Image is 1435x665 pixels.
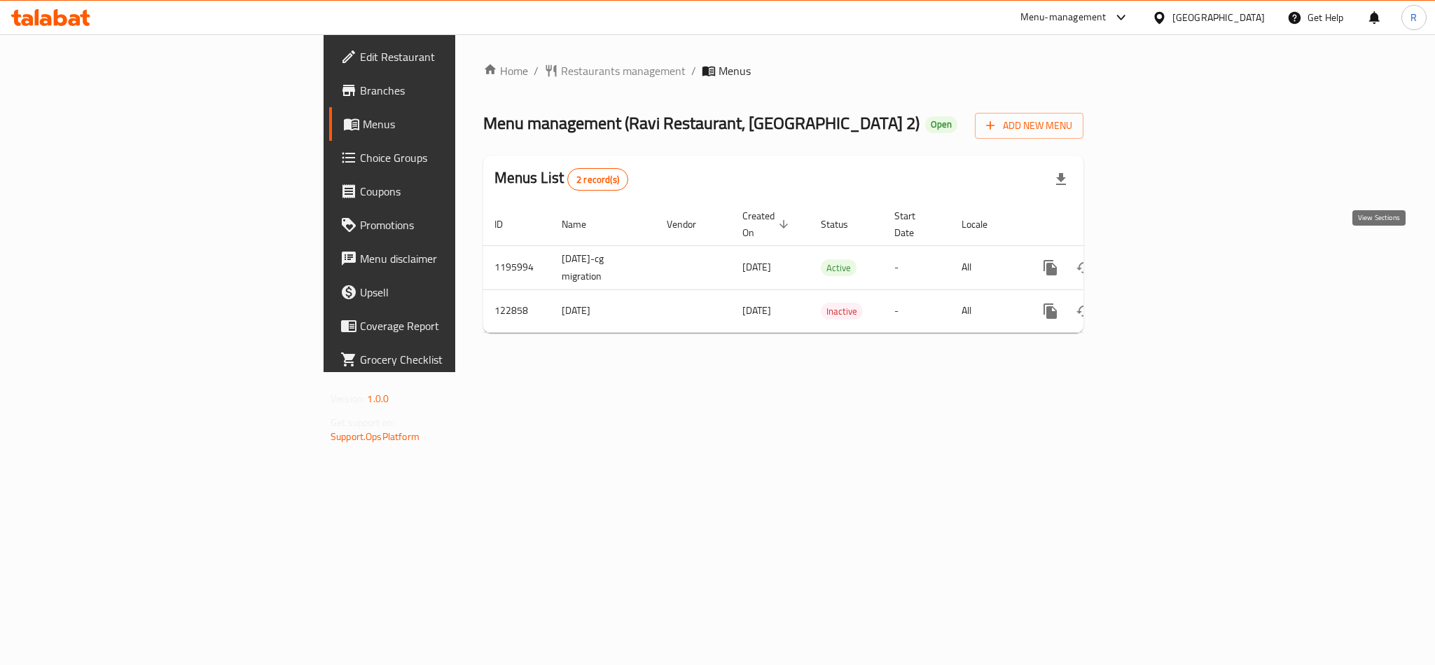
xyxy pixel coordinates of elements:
[329,242,563,275] a: Menu disclaimer
[360,48,552,65] span: Edit Restaurant
[360,317,552,334] span: Coverage Report
[331,413,395,432] span: Get support on:
[975,113,1083,139] button: Add New Menu
[329,309,563,343] a: Coverage Report
[742,301,771,320] span: [DATE]
[962,216,1006,233] span: Locale
[483,62,1083,79] nav: breadcrumb
[691,62,696,79] li: /
[360,284,552,301] span: Upsell
[1410,10,1417,25] span: R
[925,118,957,130] span: Open
[360,250,552,267] span: Menu disclaimer
[331,427,420,446] a: Support.OpsPlatform
[1067,294,1101,328] button: Change Status
[821,259,857,276] div: Active
[329,208,563,242] a: Promotions
[331,390,365,408] span: Version:
[925,116,957,133] div: Open
[821,216,866,233] span: Status
[1022,203,1179,246] th: Actions
[360,82,552,99] span: Branches
[360,351,552,368] span: Grocery Checklist
[329,174,563,208] a: Coupons
[1020,9,1107,26] div: Menu-management
[1034,294,1067,328] button: more
[360,217,552,233] span: Promotions
[1172,10,1265,25] div: [GEOGRAPHIC_DATA]
[567,168,628,191] div: Total records count
[1044,163,1078,196] div: Export file
[329,141,563,174] a: Choice Groups
[667,216,714,233] span: Vendor
[550,289,656,332] td: [DATE]
[883,289,950,332] td: -
[986,117,1072,135] span: Add New Menu
[329,74,563,107] a: Branches
[742,207,793,241] span: Created On
[360,183,552,200] span: Coupons
[494,167,628,191] h2: Menus List
[550,245,656,289] td: [DATE]-cg migration
[883,245,950,289] td: -
[329,107,563,141] a: Menus
[719,62,751,79] span: Menus
[360,149,552,166] span: Choice Groups
[821,303,863,320] span: Inactive
[1034,251,1067,284] button: more
[329,40,563,74] a: Edit Restaurant
[568,173,628,186] span: 2 record(s)
[494,216,521,233] span: ID
[483,107,920,139] span: Menu management ( Ravi Restaurant, [GEOGRAPHIC_DATA] 2 )
[367,390,389,408] span: 1.0.0
[950,289,1022,332] td: All
[894,207,934,241] span: Start Date
[562,216,604,233] span: Name
[950,245,1022,289] td: All
[544,62,686,79] a: Restaurants management
[821,260,857,276] span: Active
[363,116,552,132] span: Menus
[329,343,563,376] a: Grocery Checklist
[483,203,1179,333] table: enhanced table
[742,258,771,276] span: [DATE]
[561,62,686,79] span: Restaurants management
[329,275,563,309] a: Upsell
